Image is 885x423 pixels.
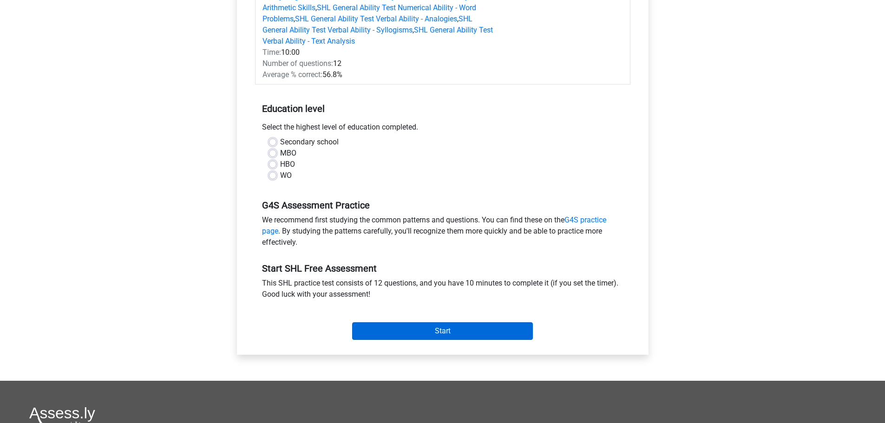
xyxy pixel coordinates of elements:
[281,48,300,57] font: 10:00
[295,14,457,23] a: SHL General Ability Test Verbal Ability - Analogies
[352,322,533,340] input: Start
[315,3,317,12] font: ,
[262,103,325,114] font: Education level
[262,290,370,299] font: Good luck with your assessment!
[413,26,414,34] font: ,
[457,14,459,23] font: ,
[262,59,333,68] font: Number of questions:
[262,263,377,274] font: Start SHL Free Assessment
[262,200,370,211] font: G4S Assessment Practice
[262,3,476,23] a: SHL General Ability Test Numerical Ability - Word Problems
[333,59,341,68] font: 12
[262,48,281,57] font: Time:
[262,70,322,79] font: Average % correct:
[262,215,564,224] font: We recommend first studying the common patterns and questions. You can find these on the
[280,160,295,169] font: HBO
[294,14,295,23] font: ,
[280,137,339,146] font: Secondary school
[280,171,292,180] font: WO
[322,70,342,79] font: 56.8%
[262,227,602,247] font: . By studying the patterns carefully, you'll recognize them more quickly and be able to practice ...
[262,123,418,131] font: Select the highest level of education completed.
[262,279,618,287] font: This SHL practice test consists of 12 questions, and you have 10 minutes to complete it (if you s...
[280,149,296,157] font: MBO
